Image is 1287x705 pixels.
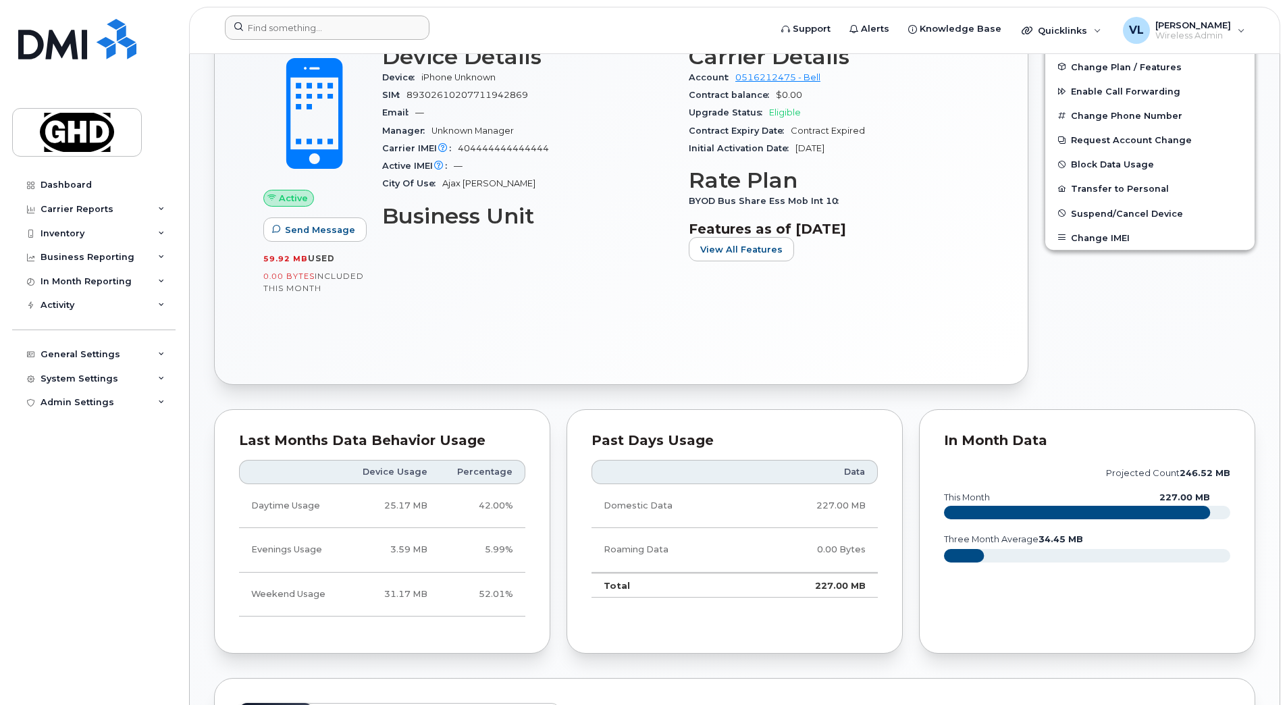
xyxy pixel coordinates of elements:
span: Enable Call Forwarding [1071,86,1180,97]
span: Device [382,72,421,82]
span: 0.00 Bytes [263,271,315,281]
span: Email [382,107,415,117]
span: [PERSON_NAME] [1155,20,1231,30]
text: three month average [943,534,1083,544]
h3: Features as of [DATE] [689,221,979,237]
span: VL [1129,22,1144,38]
span: BYOD Bus Share Ess Mob Int 10 [689,196,845,206]
td: 0.00 Bytes [750,528,878,572]
span: Alerts [861,22,889,36]
span: Knowledge Base [920,22,1001,36]
span: Unknown Manager [431,126,514,136]
text: this month [943,492,990,502]
td: 3.59 MB [344,528,440,572]
td: Total [592,573,750,598]
text: 227.00 MB [1159,492,1210,502]
button: Transfer to Personal [1045,176,1255,201]
td: Roaming Data [592,528,750,572]
tr: Weekdays from 6:00pm to 8:00am [239,528,525,572]
button: Block Data Usage [1045,152,1255,176]
div: Vinh Le [1113,17,1255,44]
span: Contract Expiry Date [689,126,791,136]
span: 404444444444444 [458,143,549,153]
span: — [415,107,424,117]
td: 5.99% [440,528,525,572]
span: Contract balance [689,90,776,100]
td: 227.00 MB [750,573,878,598]
span: 59.92 MB [263,254,308,263]
span: Carrier IMEI [382,143,458,153]
span: used [308,253,335,263]
h3: Carrier Details [689,45,979,69]
button: Send Message [263,217,367,242]
span: SIM [382,90,406,100]
iframe: Messenger Launcher [1228,646,1277,695]
th: Device Usage [344,460,440,484]
span: Quicklinks [1038,25,1087,36]
td: Daytime Usage [239,484,344,528]
button: Request Account Change [1045,128,1255,152]
span: included this month [263,271,364,293]
td: Weekend Usage [239,573,344,617]
td: Evenings Usage [239,528,344,572]
button: Suspend/Cancel Device [1045,201,1255,226]
text: projected count [1106,468,1230,478]
div: In Month Data [944,434,1230,448]
div: Past Days Usage [592,434,878,448]
th: Data [750,460,878,484]
button: Change IMEI [1045,226,1255,250]
span: 89302610207711942869 [406,90,528,100]
span: [DATE] [795,143,824,153]
span: $0.00 [776,90,802,100]
tspan: 34.45 MB [1039,534,1083,544]
span: Manager [382,126,431,136]
span: Send Message [285,224,355,236]
span: Support [793,22,831,36]
td: 25.17 MB [344,484,440,528]
td: 52.01% [440,573,525,617]
span: Active [279,192,308,205]
h3: Device Details [382,45,673,69]
span: Suspend/Cancel Device [1071,208,1183,218]
td: Domestic Data [592,484,750,528]
h3: Business Unit [382,204,673,228]
span: Wireless Admin [1155,30,1231,41]
a: Knowledge Base [899,16,1011,43]
td: 42.00% [440,484,525,528]
span: — [454,161,463,171]
span: View All Features [700,243,783,256]
tspan: 246.52 MB [1180,468,1230,478]
span: Active IMEI [382,161,454,171]
div: Quicklinks [1012,17,1111,44]
span: Eligible [769,107,801,117]
a: 0516212475 - Bell [735,72,820,82]
button: Change Plan / Features [1045,55,1255,79]
span: iPhone Unknown [421,72,496,82]
th: Percentage [440,460,525,484]
span: Account [689,72,735,82]
td: 227.00 MB [750,484,878,528]
tr: Friday from 6:00pm to Monday 8:00am [239,573,525,617]
button: Change Phone Number [1045,103,1255,128]
a: Alerts [840,16,899,43]
h3: Rate Plan [689,168,979,192]
a: Support [772,16,840,43]
span: Initial Activation Date [689,143,795,153]
span: Change Plan / Features [1071,61,1182,72]
button: View All Features [689,237,794,261]
span: Ajax [PERSON_NAME] [442,178,535,188]
button: Enable Call Forwarding [1045,79,1255,103]
span: City Of Use [382,178,442,188]
div: Last Months Data Behavior Usage [239,434,525,448]
span: Upgrade Status [689,107,769,117]
input: Find something... [225,16,429,40]
span: Contract Expired [791,126,865,136]
td: 31.17 MB [344,573,440,617]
